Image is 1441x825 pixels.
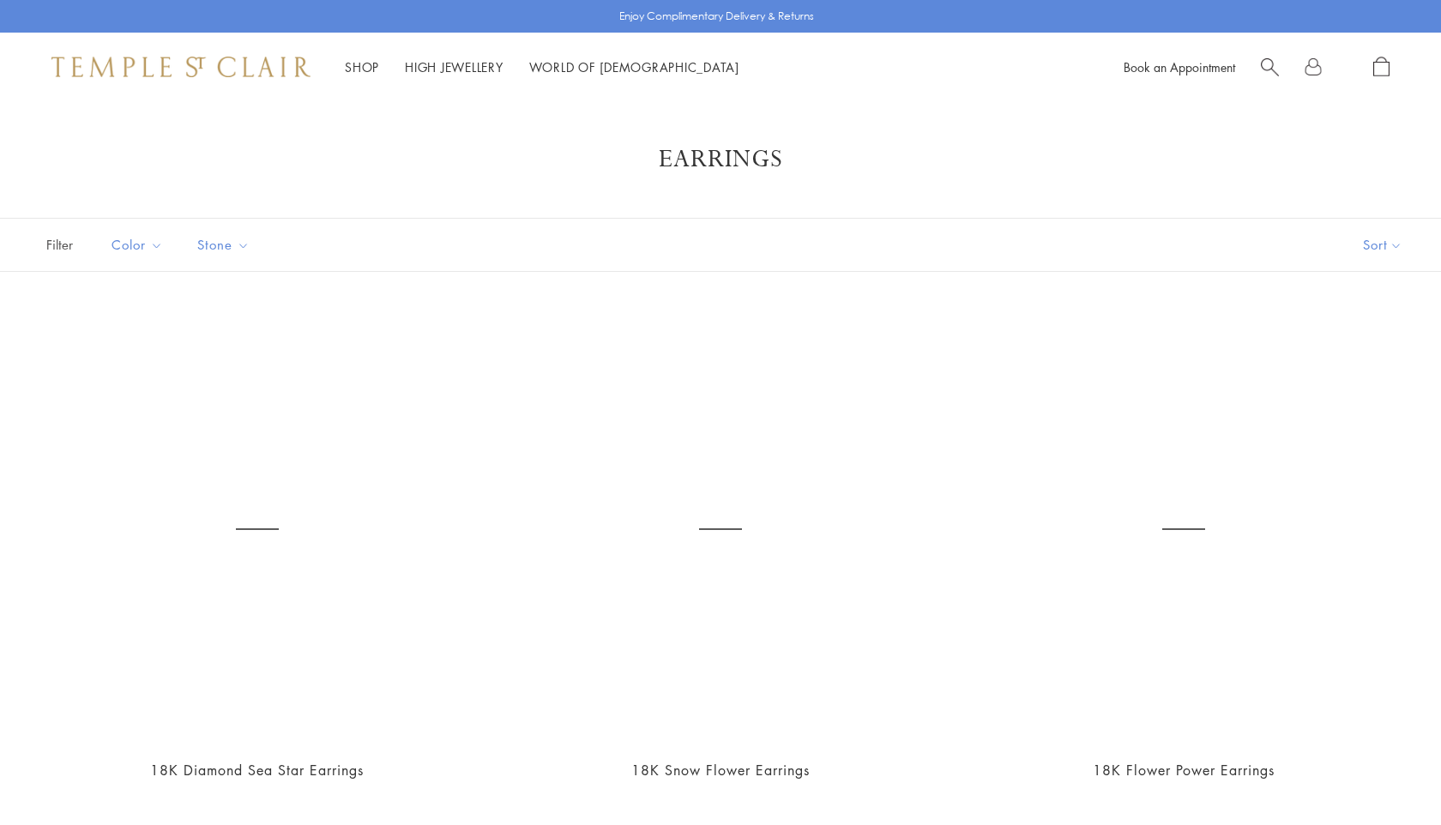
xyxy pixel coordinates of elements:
[1261,57,1279,78] a: Search
[1373,57,1390,78] a: Open Shopping Bag
[1093,761,1275,780] a: 18K Flower Power Earrings
[345,58,379,75] a: ShopShop
[529,58,739,75] a: World of [DEMOGRAPHIC_DATA]World of [DEMOGRAPHIC_DATA]
[345,57,739,78] nav: Main navigation
[506,315,935,744] a: 18K Snow Flower Earrings
[69,144,1372,175] h1: Earrings
[51,57,311,77] img: Temple St. Clair
[103,234,176,256] span: Color
[150,761,364,780] a: 18K Diamond Sea Star Earrings
[43,315,472,744] a: 18K Diamond Sea Star Earrings
[969,315,1398,744] a: 18K Flower Power Earrings
[184,226,262,264] button: Stone
[189,234,262,256] span: Stone
[405,58,503,75] a: High JewelleryHigh Jewellery
[619,8,814,25] p: Enjoy Complimentary Delivery & Returns
[99,226,176,264] button: Color
[1124,58,1235,75] a: Book an Appointment
[1324,219,1441,271] button: Show sort by
[631,761,810,780] a: 18K Snow Flower Earrings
